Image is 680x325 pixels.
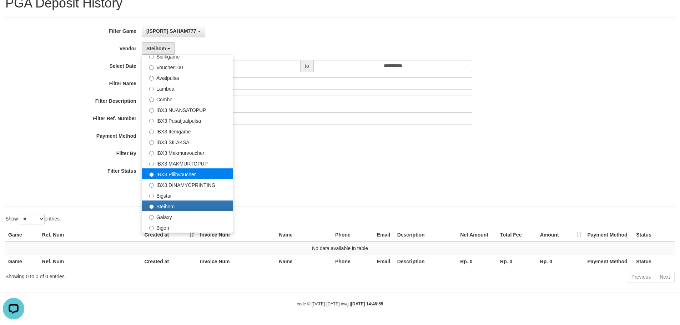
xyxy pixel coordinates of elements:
label: Bigon [142,222,233,233]
label: IBX3 NUANSATOPUP [142,104,233,115]
input: Bigstar [149,194,154,198]
input: Lambda [149,87,154,91]
a: Next [655,271,675,283]
span: to [300,60,314,72]
th: Rp. 0 [537,255,585,268]
th: Ref. Num [39,228,142,242]
label: Sidikgame [142,51,233,61]
td: No data available in table [5,242,675,255]
input: IBX3 Makmurvoucher [149,151,154,156]
select: Showentries [18,214,45,224]
input: Bigon [149,226,154,230]
span: [ISPORT] SAHAM777 [146,28,196,34]
th: Amount: activate to sort column ascending [537,228,585,242]
input: IBX3 MAKMURTOPUP [149,162,154,166]
label: IBX3 Pusatjualpulsa [142,115,233,126]
th: Status [633,255,675,268]
label: IBX3 SILAKSA [142,136,233,147]
label: Steihom [142,200,233,211]
small: code © [DATE]-[DATE] dwg | [297,301,383,306]
th: Rp. 0 [457,255,497,268]
input: Combo [149,97,154,102]
label: Bigstar [142,190,233,200]
th: Description [394,228,458,242]
th: Created at: activate to sort column ascending [142,228,197,242]
th: Rp. 0 [497,255,537,268]
input: IBX3 SILAKSA [149,140,154,145]
div: Showing 0 to 0 of 0 entries [5,270,278,280]
th: Created at [142,255,197,268]
label: IBX3 DINAMYCPRINTING [142,179,233,190]
th: Name [276,255,332,268]
th: Total Fee [497,228,537,242]
th: Status [633,228,675,242]
th: Game [5,228,39,242]
span: Steihom [146,46,166,51]
th: Phone [332,255,374,268]
th: Invoice Num [197,255,276,268]
input: IBX3 Itemgame [149,130,154,134]
input: IBX3 Pusatjualpulsa [149,119,154,123]
th: Description [394,255,458,268]
label: Lambda [142,83,233,93]
button: Open LiveChat chat widget [3,3,24,24]
th: Ref. Num [39,255,142,268]
th: Net Amount [457,228,497,242]
label: IBX3 MAKMURTOPUP [142,158,233,168]
th: Game [5,255,39,268]
input: Steihom [149,204,154,209]
button: Steihom [142,42,175,55]
label: IBX3 Itemgame [142,126,233,136]
label: IBX3 Makmurvoucher [142,147,233,158]
input: Voucher100 [149,65,154,70]
th: Phone [332,228,374,242]
input: Galaxy [149,215,154,220]
input: Awalpulsa [149,76,154,81]
th: Payment Method [584,228,633,242]
th: Email [374,255,394,268]
label: Combo [142,93,233,104]
input: Sidikgame [149,55,154,59]
label: Awalpulsa [142,72,233,83]
th: Payment Method [584,255,633,268]
input: IBX3 NUANSATOPUP [149,108,154,113]
label: Voucher100 [142,61,233,72]
th: Email [374,228,394,242]
label: IBX3 Pilihvoucher [142,168,233,179]
label: Show entries [5,214,60,224]
th: Name [276,228,332,242]
strong: [DATE] 14:46:55 [351,301,383,306]
a: Previous [627,271,655,283]
button: [ISPORT] SAHAM777 [142,25,205,37]
input: IBX3 Pilihvoucher [149,172,154,177]
input: IBX3 DINAMYCPRINTING [149,183,154,188]
label: Galaxy [142,211,233,222]
th: Invoice Num [197,228,276,242]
